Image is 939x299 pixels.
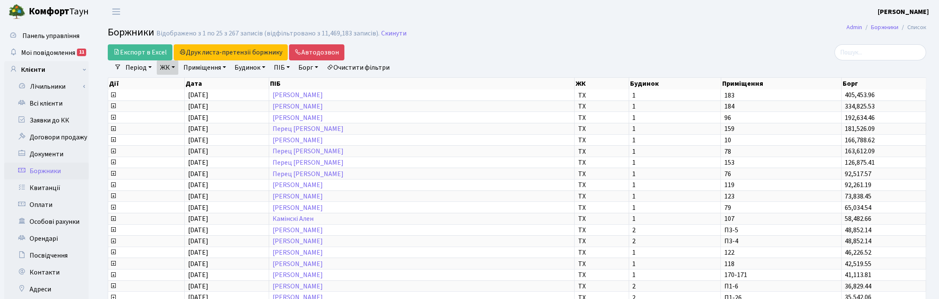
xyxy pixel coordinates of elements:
span: 153 [724,159,838,166]
span: [DATE] [188,180,208,190]
span: [DATE] [188,259,208,269]
a: Адреси [4,281,89,298]
span: [DATE] [188,270,208,280]
span: [DATE] [188,158,208,167]
div: 11 [77,49,86,56]
span: 79 [724,204,838,211]
th: Будинок [629,78,721,90]
span: ТХ [578,249,625,256]
a: Автодозвон [289,44,344,60]
a: ЖК [157,60,178,75]
span: [DATE] [188,214,208,223]
span: 1 [633,272,718,278]
b: Комфорт [29,5,69,18]
span: 118 [724,261,838,267]
a: Контакти [4,264,89,281]
a: [PERSON_NAME] [273,236,323,246]
span: [DATE] [188,169,208,179]
a: Посвідчення [4,247,89,264]
span: ТХ [578,159,625,166]
span: 73,838.45 [845,192,872,201]
span: ТХ [578,283,625,290]
span: [DATE] [188,136,208,145]
span: ТХ [578,92,625,99]
a: [PERSON_NAME] [273,270,323,280]
span: [DATE] [188,192,208,201]
a: Очистити фільтри [323,60,393,75]
span: 170-171 [724,272,838,278]
a: Документи [4,146,89,163]
span: [DATE] [188,236,208,246]
a: Приміщення [180,60,229,75]
span: 2 [633,227,718,234]
span: Таун [29,5,89,19]
span: [DATE] [188,147,208,156]
span: 92,517.57 [845,169,872,179]
span: 1 [633,137,718,144]
a: Будинок [231,60,269,75]
a: Панель управління [4,27,89,44]
span: 10 [724,137,838,144]
a: [PERSON_NAME] [273,91,323,100]
span: 1 [633,159,718,166]
span: 46,226.52 [845,248,872,257]
span: ТХ [578,125,625,132]
span: [DATE] [188,124,208,133]
input: Пошук... [835,44,926,60]
a: [PERSON_NAME] [273,180,323,190]
a: Перец [PERSON_NAME] [273,124,344,133]
a: ПІБ [270,60,293,75]
span: ТХ [578,238,625,245]
a: Квитанції [4,179,89,196]
span: 1 [633,182,718,188]
a: [PERSON_NAME] [273,113,323,122]
span: [DATE] [188,203,208,212]
a: [PERSON_NAME] [273,203,323,212]
b: [PERSON_NAME] [878,7,929,16]
span: [DATE] [188,248,208,257]
a: Скинути [381,30,407,38]
span: 126,875.41 [845,158,875,167]
span: 2 [633,238,718,245]
span: 48,852.14 [845,236,872,246]
a: [PERSON_NAME] [273,226,323,235]
span: ТХ [578,171,625,177]
a: Боржники [871,23,898,32]
span: 1 [633,261,718,267]
span: ТХ [578,137,625,144]
span: 36,829.44 [845,282,872,291]
a: Період [122,60,155,75]
span: 1 [633,92,718,99]
a: Особові рахунки [4,213,89,230]
span: 1 [633,249,718,256]
a: Експорт в Excel [108,44,172,60]
a: Перец [PERSON_NAME] [273,158,344,167]
span: 1 [633,114,718,121]
span: 78 [724,148,838,155]
span: П3-4 [724,238,838,245]
span: ТХ [578,148,625,155]
a: Мої повідомлення11 [4,44,89,61]
span: [DATE] [188,91,208,100]
span: 76 [724,171,838,177]
a: Борг [295,60,322,75]
a: [PERSON_NAME] [273,282,323,291]
a: Всі клієнти [4,95,89,112]
a: [PERSON_NAME] [273,102,323,111]
span: ТХ [578,227,625,234]
span: [DATE] [188,282,208,291]
th: ПІБ [269,78,575,90]
a: [PERSON_NAME] [273,259,323,269]
span: 166,788.62 [845,136,875,145]
span: 1 [633,171,718,177]
a: Клієнти [4,61,89,78]
span: 181,526.09 [845,124,875,133]
a: [PERSON_NAME] [273,192,323,201]
a: Орендарі [4,230,89,247]
th: ЖК [575,78,629,90]
span: Боржники [108,25,154,40]
span: 42,519.55 [845,259,872,269]
span: ТХ [578,103,625,110]
span: ТХ [578,182,625,188]
span: 183 [724,92,838,99]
